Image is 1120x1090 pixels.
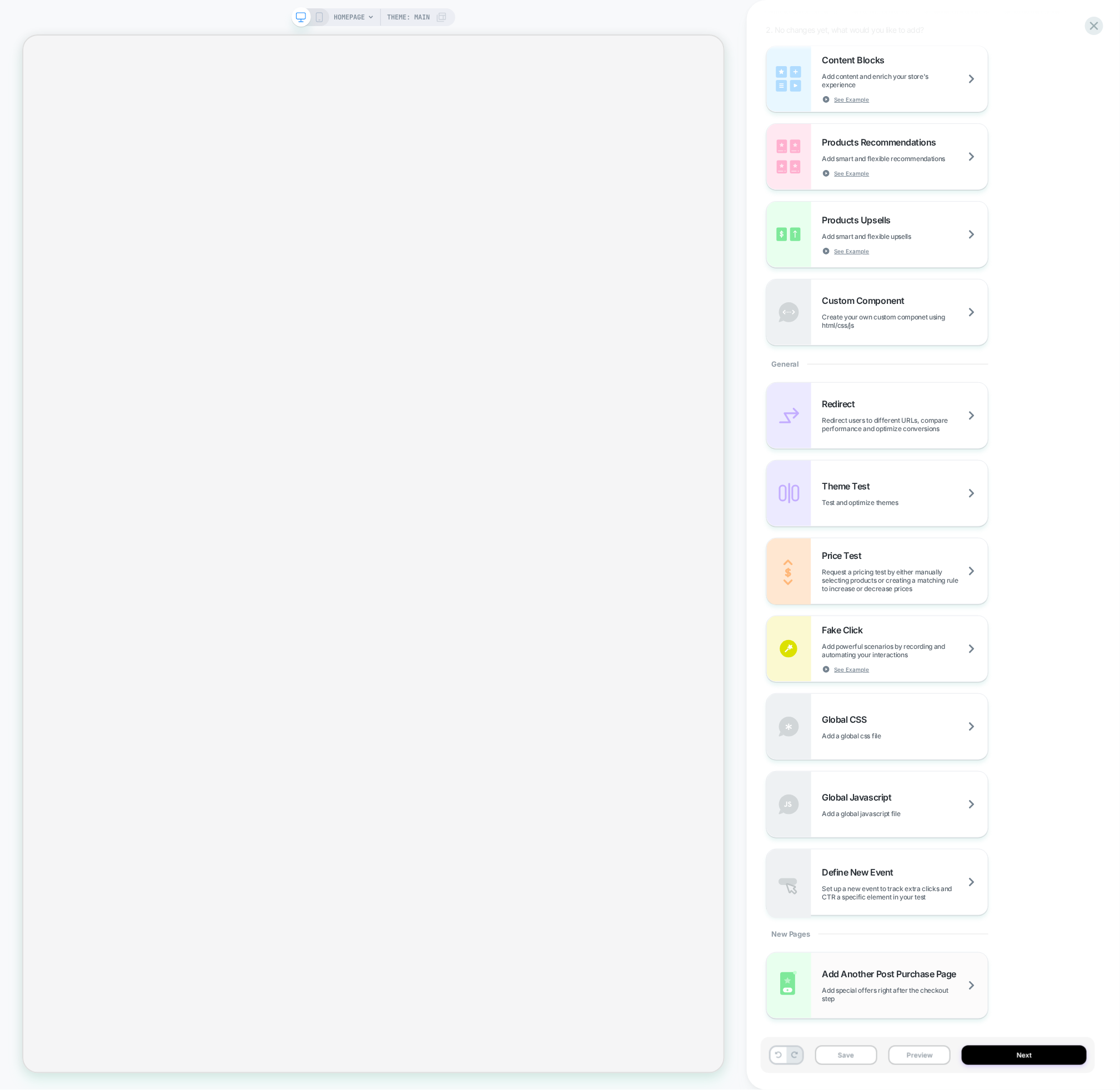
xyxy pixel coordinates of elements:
[822,714,872,725] span: Global CSS
[766,346,988,382] div: General
[822,232,939,241] span: Add smart and flexible upsells
[822,968,962,979] span: Add Another Post Purchase Page
[822,498,926,507] span: Test and optimize themes
[766,25,924,34] span: 2. No changes yet, what would you like to add?
[962,1046,1087,1065] button: Next
[822,884,988,901] span: Set up a new event to track extra clicks and CTR a specific element in your test
[822,809,928,818] span: Add a global javascript file
[822,72,988,89] span: Add content and enrich your store's experience
[822,416,988,433] span: Redirect users to different URLs, compare performance and optimize conversions
[334,8,365,26] span: HOMEPAGE
[835,666,870,673] span: See Example
[815,1046,877,1065] button: Save
[822,792,897,803] span: Global Javascript
[888,1046,951,1065] button: Preview
[822,867,899,878] span: Define New Event
[822,732,909,740] span: Add a global css file
[822,398,861,409] span: Redirect
[822,568,988,593] span: Request a pricing test by either manually selecting products or creating a matching rule to incre...
[822,986,988,1003] span: Add special offers right after the checkout step
[387,8,430,26] span: Theme: MAIN
[822,481,876,492] span: Theme Test
[822,214,896,226] span: Products Upsells
[835,169,870,177] span: See Example
[822,54,890,66] span: Content Blocks
[822,550,867,561] span: Price Test
[822,137,942,148] span: Products Recommendations
[822,624,868,636] span: Fake Click
[835,96,870,103] span: See Example
[822,295,910,306] span: Custom Component
[835,247,870,255] span: See Example
[822,642,988,659] span: Add powerful scenarios by recording and automating your interactions
[766,916,988,952] div: New Pages
[822,154,973,163] span: Add smart and flexible recommendations
[822,313,988,329] span: Create your own custom componet using html/css/js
